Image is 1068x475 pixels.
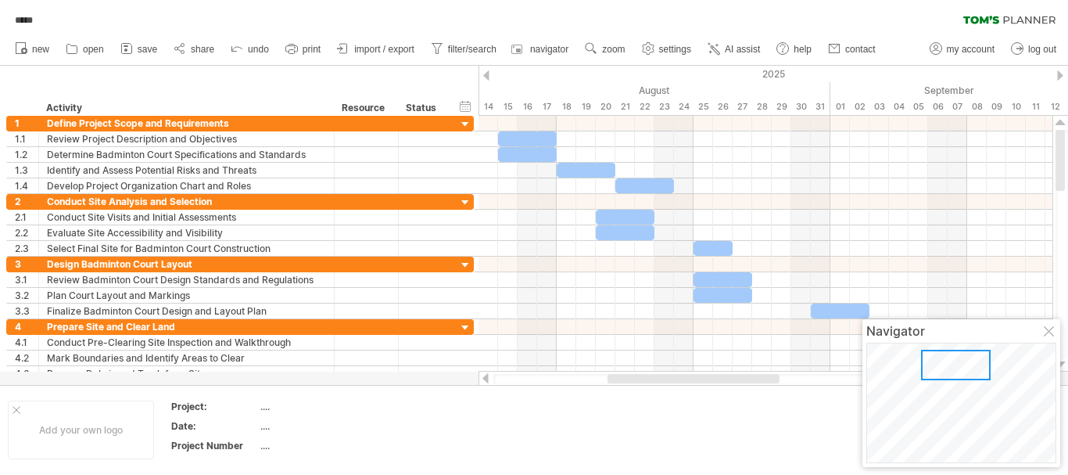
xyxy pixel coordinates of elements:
[62,39,109,59] a: open
[791,99,811,115] div: Saturday, 30 August 2025
[342,100,389,116] div: Resource
[596,99,615,115] div: Wednesday, 20 August 2025
[303,44,321,55] span: print
[518,99,537,115] div: Saturday, 16 August 2025
[47,178,326,193] div: Develop Project Organization Chart and Roles
[869,99,889,115] div: Wednesday, 3 September 2025
[1045,99,1065,115] div: Friday, 12 September 2025
[811,99,830,115] div: Sunday, 31 August 2025
[47,210,326,225] div: Conduct Site Visits and Initial Assessments
[47,351,326,365] div: Mark Boundaries and Identify Areas to Clear
[46,100,325,116] div: Activity
[1006,99,1026,115] div: Wednesday, 10 September 2025
[659,44,691,55] span: settings
[83,44,104,55] span: open
[850,99,869,115] div: Tuesday, 2 September 2025
[752,99,772,115] div: Thursday, 28 August 2025
[116,39,162,59] a: save
[170,39,219,59] a: share
[926,39,999,59] a: my account
[281,39,325,59] a: print
[448,44,496,55] span: filter/search
[191,44,214,55] span: share
[638,39,696,59] a: settings
[537,99,557,115] div: Sunday, 17 August 2025
[47,241,326,256] div: Select Final Site for Badminton Court Construction
[1026,99,1045,115] div: Thursday, 11 September 2025
[713,99,733,115] div: Tuesday, 26 August 2025
[635,99,654,115] div: Friday, 22 August 2025
[889,99,909,115] div: Thursday, 4 September 2025
[138,44,157,55] span: save
[15,241,38,256] div: 2.3
[498,99,518,115] div: Friday, 15 August 2025
[47,304,326,318] div: Finalize Badminton Court Design and Layout Plan
[948,99,967,115] div: Sunday, 7 September 2025
[171,439,257,452] div: Project Number
[654,99,674,115] div: Saturday, 23 August 2025
[478,99,498,115] div: Thursday, 14 August 2025
[674,99,693,115] div: Sunday, 24 August 2025
[47,257,326,272] div: Design Badminton Court Layout
[32,44,49,55] span: new
[1007,39,1061,59] a: log out
[47,147,326,162] div: Determine Badminton Court Specifications and Standards
[928,99,948,115] div: Saturday, 6 September 2025
[47,288,326,303] div: Plan Court Layout and Markings
[406,100,440,116] div: Status
[260,400,392,413] div: ....
[47,116,326,131] div: Define Project Scope and Requirements
[15,288,38,303] div: 3.2
[8,401,154,459] div: Add your own logo
[354,44,414,55] span: import / export
[47,272,326,287] div: Review Badminton Court Design Standards and Regulations
[866,323,1056,339] div: Navigator
[909,99,928,115] div: Friday, 5 September 2025
[224,82,830,99] div: August 2025
[733,99,752,115] div: Wednesday, 27 August 2025
[824,39,880,59] a: contact
[333,39,419,59] a: import / export
[171,400,257,413] div: Project:
[725,44,760,55] span: AI assist
[615,99,635,115] div: Thursday, 21 August 2025
[47,319,326,334] div: Prepare Site and Clear Land
[227,39,274,59] a: undo
[47,366,326,381] div: Remove Debris and Trash from Site
[947,44,995,55] span: my account
[15,163,38,178] div: 1.3
[576,99,596,115] div: Tuesday, 19 August 2025
[15,272,38,287] div: 3.1
[260,439,392,452] div: ....
[15,351,38,365] div: 4.2
[772,99,791,115] div: Friday, 29 August 2025
[15,116,38,131] div: 1
[15,335,38,350] div: 4.1
[15,194,38,209] div: 2
[830,99,850,115] div: Monday, 1 September 2025
[530,44,568,55] span: navigator
[845,44,876,55] span: contact
[15,225,38,240] div: 2.2
[987,99,1006,115] div: Tuesday, 9 September 2025
[602,44,625,55] span: zoom
[15,147,38,162] div: 1.2
[772,39,816,59] a: help
[260,419,392,433] div: ....
[15,257,38,272] div: 3
[509,39,573,59] a: navigator
[47,163,326,178] div: Identify and Assess Potential Risks and Threats
[47,335,326,350] div: Conduct Pre-Clearing Site Inspection and Walkthrough
[47,131,326,146] div: Review Project Description and Objectives
[248,44,269,55] span: undo
[15,210,38,225] div: 2.1
[427,39,501,59] a: filter/search
[47,225,326,240] div: Evaluate Site Accessibility and Visibility
[171,419,257,433] div: Date:
[967,99,987,115] div: Monday, 8 September 2025
[794,44,812,55] span: help
[15,304,38,318] div: 3.3
[704,39,765,59] a: AI assist
[47,194,326,209] div: Conduct Site Analysis and Selection
[581,39,629,59] a: zoom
